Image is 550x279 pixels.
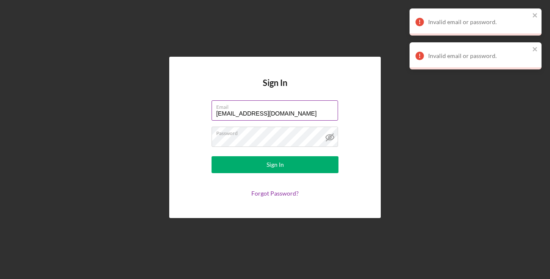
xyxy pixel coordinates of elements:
[532,12,538,20] button: close
[216,127,338,136] label: Password
[212,156,338,173] button: Sign In
[263,78,287,100] h4: Sign In
[216,101,338,110] label: Email
[532,46,538,54] button: close
[428,52,530,59] div: Invalid email or password.
[251,190,299,197] a: Forgot Password?
[267,156,284,173] div: Sign In
[428,19,530,25] div: Invalid email or password.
